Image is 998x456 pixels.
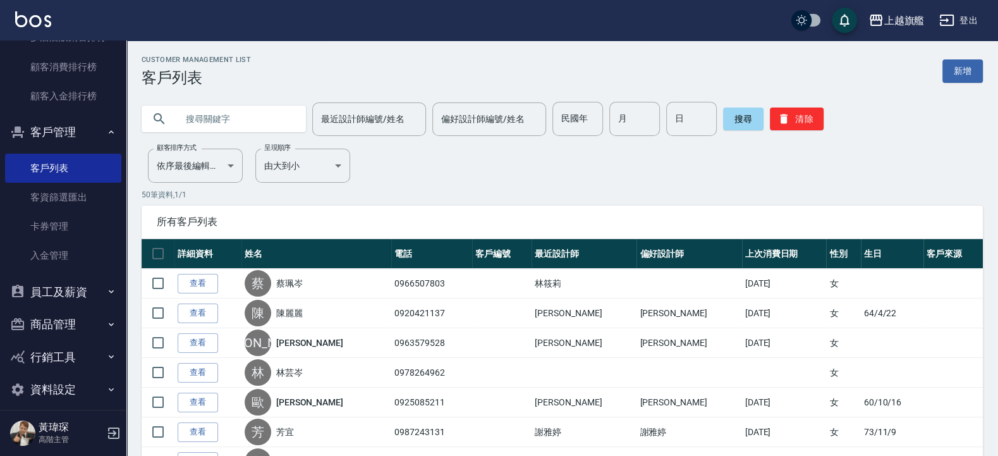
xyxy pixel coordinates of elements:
a: [PERSON_NAME] [276,396,343,409]
td: 女 [826,328,860,358]
a: 查看 [178,363,218,383]
div: [PERSON_NAME] [245,330,271,356]
div: 陳 [245,300,271,326]
button: 清除 [770,108,824,130]
th: 生日 [861,239,923,269]
td: 女 [826,358,860,388]
a: 查看 [178,393,218,412]
button: 上越旗艦 [863,8,929,34]
div: 由大到小 [255,149,350,183]
a: 入金管理 [5,241,121,270]
h2: Customer Management List [142,56,251,64]
a: 卡券管理 [5,212,121,241]
a: 新增 [942,59,983,83]
td: [PERSON_NAME] [532,388,636,417]
td: [PERSON_NAME] [636,388,741,417]
a: 客資篩選匯出 [5,183,121,212]
td: [PERSON_NAME] [636,328,741,358]
span: 所有客戶列表 [157,216,968,228]
a: 顧客消費排行榜 [5,52,121,82]
button: save [832,8,857,33]
a: 查看 [178,274,218,293]
a: [PERSON_NAME] [276,336,343,349]
a: 芳宜 [276,426,294,438]
td: 64/4/22 [861,299,923,328]
th: 電話 [391,239,472,269]
td: 女 [826,269,860,299]
p: 高階主管 [39,434,103,445]
th: 偏好設計師 [636,239,741,269]
td: 0987243131 [391,417,472,447]
a: 客戶列表 [5,154,121,183]
a: 陳麗麗 [276,307,303,319]
div: 芳 [245,419,271,445]
div: 林 [245,359,271,386]
td: [PERSON_NAME] [532,328,636,358]
td: 女 [826,299,860,328]
th: 性別 [826,239,860,269]
button: 員工及薪資 [5,276,121,309]
td: 女 [826,388,860,417]
a: 查看 [178,333,218,353]
td: 0966507803 [391,269,472,299]
td: 謝雅婷 [532,417,636,447]
a: 查看 [178,304,218,323]
td: [PERSON_NAME] [532,299,636,328]
th: 上次消費日期 [742,239,827,269]
td: 0978264962 [391,358,472,388]
td: [DATE] [742,417,827,447]
th: 最近設計師 [532,239,636,269]
td: [PERSON_NAME] [636,299,741,328]
div: 歐 [245,389,271,416]
th: 姓名 [241,239,392,269]
div: 依序最後編輯時間 [148,149,243,183]
th: 客戶編號 [472,239,532,269]
button: 資料設定 [5,373,121,406]
td: 謝雅婷 [636,417,741,447]
button: 客戶管理 [5,116,121,149]
a: 林芸岑 [276,366,303,379]
label: 呈現順序 [264,143,291,152]
a: 蔡珮岑 [276,277,303,290]
button: 商品管理 [5,308,121,341]
td: [DATE] [742,269,827,299]
input: 搜尋關鍵字 [177,102,296,136]
a: 查看 [178,422,218,442]
td: 0920421137 [391,299,472,328]
h5: 黃瑋琛 [39,421,103,434]
label: 顧客排序方式 [157,143,197,152]
th: 詳細資料 [174,239,241,269]
th: 客戶來源 [923,239,983,269]
button: 行銷工具 [5,341,121,374]
button: 搜尋 [723,108,764,130]
td: 60/10/16 [861,388,923,417]
td: 林筱莉 [532,269,636,299]
button: 登出 [934,9,983,32]
a: 顧客入金排行榜 [5,82,121,111]
td: 女 [826,417,860,447]
td: [DATE] [742,388,827,417]
td: 73/11/9 [861,417,923,447]
img: Person [10,421,35,446]
div: 上越旗艦 [884,13,924,28]
td: [DATE] [742,328,827,358]
td: 0925085211 [391,388,472,417]
td: [DATE] [742,299,827,328]
img: Logo [15,11,51,27]
p: 50 筆資料, 1 / 1 [142,189,983,200]
td: 0963579528 [391,328,472,358]
div: 蔡 [245,270,271,297]
h3: 客戶列表 [142,69,251,87]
